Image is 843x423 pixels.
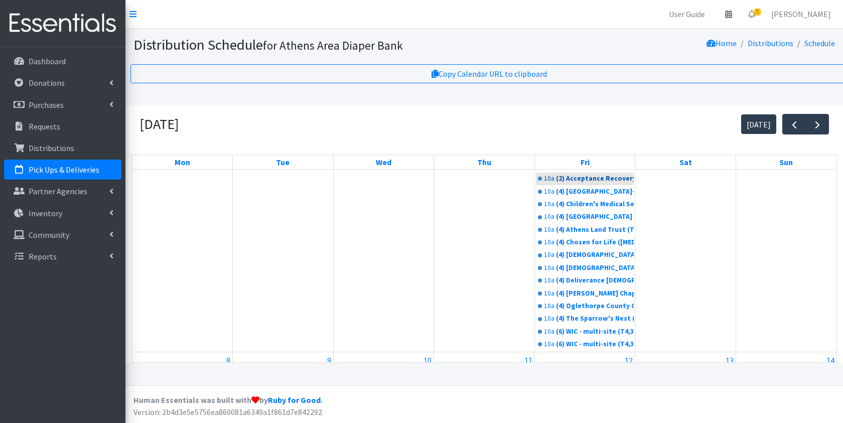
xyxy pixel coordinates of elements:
[139,116,179,133] h2: [DATE]
[421,352,434,368] a: September 10, 2025
[534,117,635,352] td: September 5, 2025
[536,249,634,261] a: 10a(4) [DEMOGRAPHIC_DATA] (T1, 20)
[556,301,634,311] div: (4) Oglethorpe County Collaborative (Community Christmas, OCPS) ([MEDICAL_DATA], 60)
[434,117,535,352] td: September 4, 2025
[274,155,292,169] a: Tuesday
[233,117,334,352] td: September 2, 2025
[579,155,592,169] a: Friday
[556,237,634,247] div: (4) Chosen for Life ([MEDICAL_DATA], 65)
[536,262,634,274] a: 10a(4) [DEMOGRAPHIC_DATA] (T2,40)
[556,289,634,299] div: (4) [PERSON_NAME] Chapel ([MEDICAL_DATA], 65)
[824,352,836,368] a: September 14, 2025
[4,225,121,245] a: Community
[233,352,334,385] td: September 9, 2025
[268,395,321,405] a: Ruby for Good
[133,36,540,54] h1: Distribution Schedule
[736,352,836,385] td: September 14, 2025
[544,301,554,311] div: 10a
[544,187,554,197] div: 10a
[263,38,403,53] small: for Athens Area Diaper Bank
[4,160,121,180] a: Pick Ups & Deliveries
[374,155,393,169] a: Wednesday
[29,186,87,196] p: Partner Agencies
[677,155,694,169] a: Saturday
[536,288,634,300] a: 10a(4) [PERSON_NAME] Chapel ([MEDICAL_DATA], 65)
[544,314,554,324] div: 10a
[224,352,232,368] a: September 8, 2025
[536,224,634,236] a: 10a(4) Athens Land Trust (T1, 20)
[707,38,737,48] a: Home
[736,117,836,352] td: September 7, 2025
[29,56,66,66] p: Dashboard
[556,250,634,260] div: (4) [DEMOGRAPHIC_DATA] (T1, 20)
[536,186,634,198] a: 10a(4) [GEOGRAPHIC_DATA]-Oconee CASA (T2, 40)
[544,275,554,286] div: 10a
[556,327,634,337] div: (6) WIC - multi-site (T4,300)
[4,181,121,201] a: Partner Agencies
[804,38,835,48] a: Schedule
[4,51,121,71] a: Dashboard
[173,155,192,169] a: Monday
[29,78,65,88] p: Donations
[556,212,634,222] div: (4) [GEOGRAPHIC_DATA] Free Clinic-[PERSON_NAME][GEOGRAPHIC_DATA] (T1, 10)
[635,352,736,385] td: September 13, 2025
[724,352,736,368] a: September 13, 2025
[325,352,333,368] a: September 9, 2025
[536,338,634,350] a: 10a(6) WIC - multi-site (T4,300)
[536,173,634,185] a: 10a(2) Acceptance Recovery Center - Mixed Type: (T1, 20 children total; 5 S ; 15 NS)
[623,352,635,368] a: September 12, 2025
[29,100,64,110] p: Purchases
[805,114,829,134] button: Next month
[475,155,493,169] a: Thursday
[536,211,634,223] a: 10a(4) [GEOGRAPHIC_DATA] Free Clinic-[PERSON_NAME][GEOGRAPHIC_DATA] (T1, 10)
[132,117,233,352] td: September 1, 2025
[777,155,795,169] a: Sunday
[29,230,69,240] p: Community
[29,121,60,131] p: Requests
[534,352,635,385] td: September 12, 2025
[544,174,554,184] div: 10a
[132,352,233,385] td: September 8, 2025
[4,95,121,115] a: Purchases
[556,314,634,324] div: (4) The Sparrow's Nest (T2, 25)
[556,275,634,286] div: (4) Deliverance [DEMOGRAPHIC_DATA] (T2, 40)
[4,7,121,40] img: HumanEssentials
[4,203,121,223] a: Inventory
[556,225,634,235] div: (4) Athens Land Trust (T1, 20)
[434,352,535,385] td: September 11, 2025
[544,327,554,337] div: 10a
[544,289,554,299] div: 10a
[536,236,634,248] a: 10a(4) Chosen for Life ([MEDICAL_DATA], 65)
[544,250,554,260] div: 10a
[29,143,74,153] p: Distributions
[740,4,763,24] a: 5
[544,263,554,273] div: 10a
[661,4,713,24] a: User Guide
[536,313,634,325] a: 10a(4) The Sparrow's Nest (T2, 25)
[133,395,323,405] strong: Human Essentials was built with by .
[29,165,99,175] p: Pick Ups & Deliveries
[544,225,554,235] div: 10a
[4,116,121,136] a: Requests
[556,263,634,273] div: (4) [DEMOGRAPHIC_DATA] (T2,40)
[748,38,793,48] a: Distributions
[29,208,62,218] p: Inventory
[133,407,322,417] span: Version: 2b4d3e5e5756ea860081a6349a1f861d7e842292
[635,117,736,352] td: September 6, 2025
[556,174,634,184] div: (2) Acceptance Recovery Center - Mixed Type: (T1, 20 children total; 5 S ; 15 NS)
[333,352,434,385] td: September 10, 2025
[741,114,777,134] button: [DATE]
[763,4,839,24] a: [PERSON_NAME]
[544,237,554,247] div: 10a
[536,274,634,287] a: 10a(4) Deliverance [DEMOGRAPHIC_DATA] (T2, 40)
[4,138,121,158] a: Distributions
[536,326,634,338] a: 10a(6) WIC - multi-site (T4,300)
[333,117,434,352] td: September 3, 2025
[4,73,121,93] a: Donations
[754,9,761,16] span: 5
[556,199,634,209] div: (4) Children's Medical Service ([MEDICAL_DATA], 75)
[29,251,57,261] p: Reports
[522,352,534,368] a: September 11, 2025
[782,114,806,134] button: Previous month
[556,339,634,349] div: (6) WIC - multi-site (T4,300)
